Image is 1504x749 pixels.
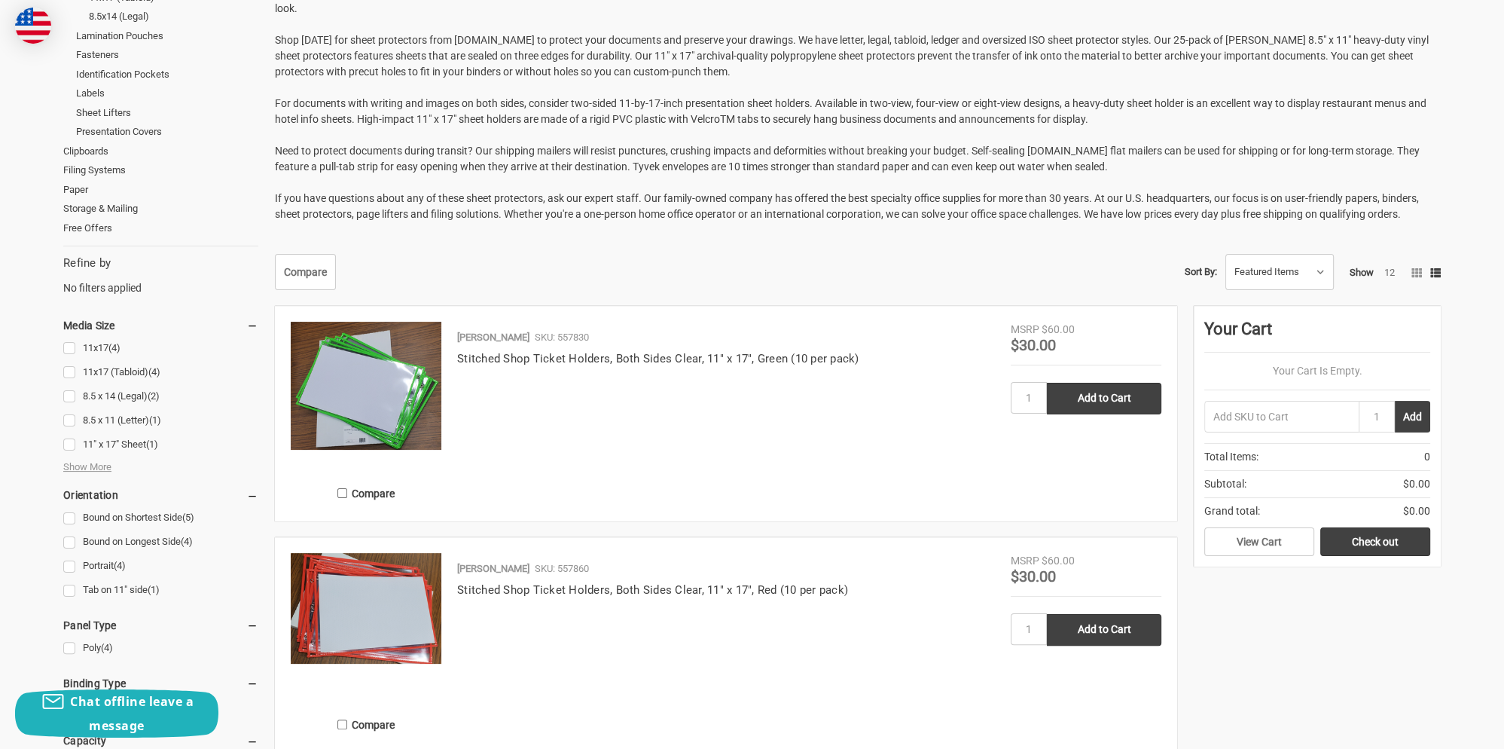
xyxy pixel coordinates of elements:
[1204,527,1314,556] a: View Cart
[89,7,258,26] a: 8.5x14 (Legal)
[457,583,848,597] a: Stitched Shop Ticket Holders, Both Sides Clear, 11" x 17", Red (10 per pack)
[1395,401,1430,433] button: Add
[63,460,111,475] span: Show More
[291,481,441,506] label: Compare
[291,553,441,704] a: Stitched Shop Ticket Holders, Both Sides Clear, 11" x 17", Red
[1204,316,1430,353] div: Your Cart
[76,26,258,46] a: Lamination Pouches
[63,255,258,272] h5: Refine by
[1047,383,1161,414] input: Add to Cart
[148,366,160,378] span: (4)
[63,199,258,219] a: Storage & Mailing
[1011,553,1039,569] div: MSRP
[63,316,258,335] h5: Media Size
[291,322,441,450] img: Stitched Shop Ticket Holders, Both Sides Clear, 11" x 17", Green
[182,512,194,523] span: (5)
[149,414,161,426] span: (1)
[275,191,1441,222] p: If you have questions about any of these sheet protectors, ask our expert staff. Our family-owned...
[535,330,589,345] p: SKU: 557830
[63,180,258,200] a: Paper
[63,616,258,634] h5: Panel Type
[76,122,258,142] a: Presentation Covers
[337,720,347,729] input: Compare
[457,330,529,345] p: [PERSON_NAME]
[1350,267,1374,278] span: Show
[70,693,194,734] span: Chat offline leave a message
[63,580,258,601] a: Tab on 11" side
[63,219,258,238] a: Free Offers
[291,553,441,663] img: Stitched Shop Ticket Holders, Both Sides Clear, 11" x 17", Red
[535,561,589,576] p: SKU: 557860
[148,584,160,595] span: (1)
[291,712,441,737] label: Compare
[76,103,258,123] a: Sheet Lifters
[1185,261,1217,283] label: Sort By:
[1403,476,1430,492] span: $0.00
[457,352,859,365] a: Stitched Shop Ticket Holders, Both Sides Clear, 11" x 17", Green (10 per pack)
[63,255,258,295] div: No filters applied
[275,143,1441,175] p: Need to protect documents during transit? Our shipping mailers will resist punctures, crushing im...
[114,560,126,571] span: (4)
[181,536,193,547] span: (4)
[63,674,258,692] h5: Binding Type
[63,435,258,455] a: 11" x 17" Sheet
[63,411,258,431] a: 8.5 x 11 (Letter)
[337,488,347,498] input: Compare
[63,362,258,383] a: 11x17 (Tabloid)
[76,65,258,84] a: Identification Pockets
[457,561,529,576] p: [PERSON_NAME]
[15,689,218,738] button: Chat offline leave a message
[275,32,1441,80] p: Shop [DATE] for sheet protectors from [DOMAIN_NAME] to protect your documents and preserve your d...
[1204,449,1258,465] span: Total Items:
[1011,336,1056,354] span: $30.00
[63,387,258,407] a: 8.5 x 14 (Legal)
[275,96,1441,127] p: For documents with writing and images on both sides, consider two-sided 11-by-17-inch presentatio...
[291,322,441,472] a: Stitched Shop Ticket Holders, Both Sides Clear, 11" x 17", Green
[108,342,121,353] span: (4)
[1320,527,1430,556] a: Check out
[1042,323,1075,335] span: $60.00
[63,508,258,528] a: Bound on Shortest Side
[76,84,258,103] a: Labels
[63,338,258,359] a: 11x17
[1047,614,1161,646] input: Add to Cart
[15,8,51,44] img: duty and tax information for United States
[1204,363,1430,379] p: Your Cart Is Empty.
[148,390,160,402] span: (2)
[146,439,158,450] span: (1)
[275,254,336,290] a: Compare
[63,486,258,504] h5: Orientation
[1403,503,1430,519] span: $0.00
[1384,267,1395,278] a: 12
[1011,322,1039,338] div: MSRP
[101,642,113,653] span: (4)
[1204,503,1260,519] span: Grand total:
[1204,401,1359,433] input: Add SKU to Cart
[1424,449,1430,465] span: 0
[63,532,258,552] a: Bound on Longest Side
[1042,555,1075,567] span: $60.00
[63,142,258,161] a: Clipboards
[1204,476,1246,492] span: Subtotal:
[76,45,258,65] a: Fasteners
[63,638,258,659] a: Poly
[63,160,258,180] a: Filing Systems
[63,556,258,576] a: Portrait
[1011,567,1056,585] span: $30.00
